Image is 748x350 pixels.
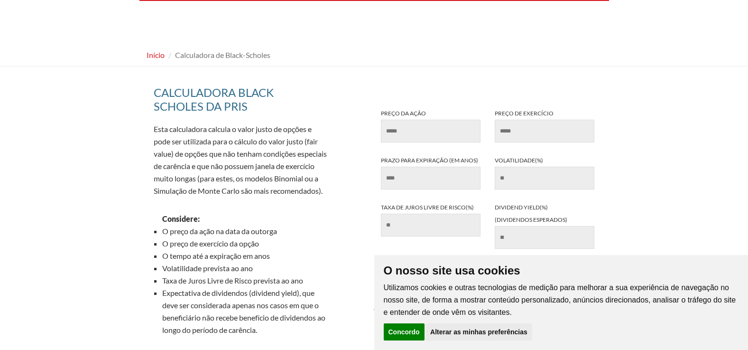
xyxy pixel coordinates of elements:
[162,250,329,262] li: O tempo até a expiração em anos
[147,50,165,59] a: Início
[425,323,532,341] button: Alterar as minhas preferências
[374,201,488,236] label: Taxa de juros livre de risco(%)
[162,237,329,250] li: O preço de exercício da opção
[381,214,480,236] input: Taxa de juros livre de risco(%)
[495,226,594,249] input: Dividend yield(%)(dividendos esperados)
[381,120,480,142] input: Preço da ação
[384,323,425,341] button: Concordo
[495,167,594,189] input: Volatilidade(%)
[166,49,270,61] li: Calculadora de Black-Scholes
[374,154,488,189] label: Prazo para expiração (em anos)
[374,107,488,142] label: Preço da ação
[384,282,739,319] p: Utilizamos cookies e outras tecnologias de medição para melhorar a sua experiência de navegação n...
[381,167,480,189] input: Prazo para expiração (em anos)
[384,265,739,277] p: O nosso site usa cookies
[488,154,601,189] label: Volatilidade(%)
[162,262,329,274] li: Volatilidade prevista ao ano
[162,287,329,336] li: Expectativa de dividendos (dividend yield), que deve ser considerada apenas nos casos em que o be...
[162,225,329,237] li: O preço da ação na data da outorga
[162,274,329,287] li: Taxa de Juros Livre de Risco prevista ao ano
[162,214,200,223] strong: Considere:
[488,201,601,249] label: Dividend yield(%) (dividendos esperados)
[154,85,329,118] h2: Calculadora Black Scholes da pris
[488,107,601,142] label: Preço de exercício
[495,120,594,142] input: Preço de exercício
[154,123,329,197] p: Esta calculadora calcula o valor justo de opções e pode ser utilizada para o cálculo do valor jus...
